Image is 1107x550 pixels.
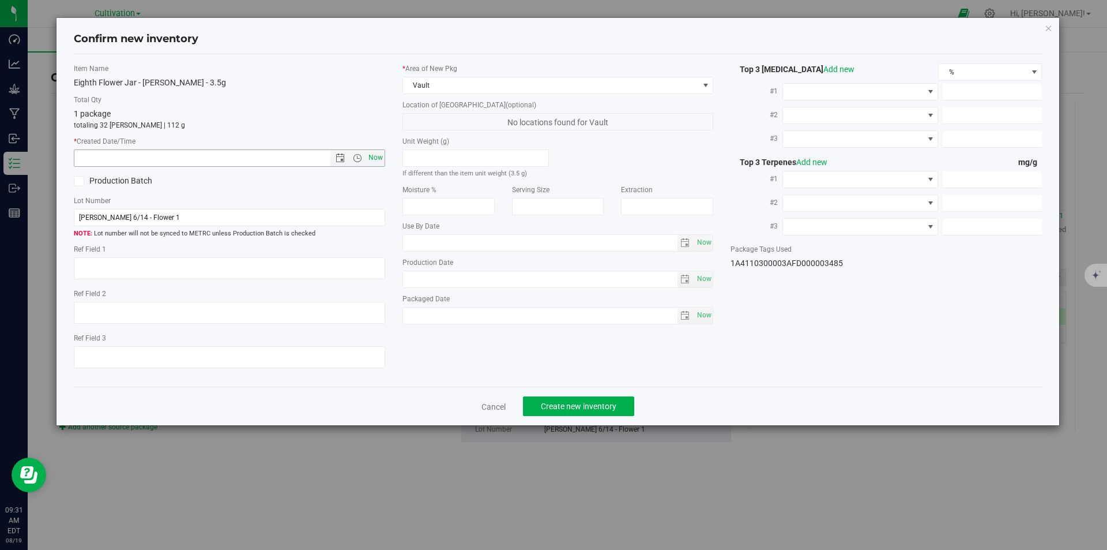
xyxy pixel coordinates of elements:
[512,185,604,195] label: Serving Size
[731,169,782,189] label: #1
[366,149,385,166] span: Set Current date
[12,458,46,492] iframe: Resource center
[402,100,714,110] label: Location of [GEOGRAPHIC_DATA]
[402,63,714,74] label: Area of New Pkg
[523,396,634,416] button: Create new inventory
[731,81,782,102] label: #1
[506,101,536,109] span: (optional)
[481,401,506,413] a: Cancel
[677,235,694,251] span: select
[677,271,694,287] span: select
[74,32,198,47] h4: Confirm new inventory
[330,154,350,163] span: Open the date view
[694,307,714,324] span: Set Current date
[694,271,713,287] span: select
[731,192,782,213] label: #2
[731,244,1042,255] label: Package Tags Used
[939,64,1027,80] span: %
[621,185,713,195] label: Extraction
[541,402,616,411] span: Create new inventory
[74,77,385,89] div: Eighth Flower Jar - [PERSON_NAME] - 3.5g
[402,113,714,130] span: No locations found for Vault
[694,271,714,287] span: Set Current date
[731,128,782,149] label: #3
[74,63,385,74] label: Item Name
[74,95,385,105] label: Total Qty
[731,257,1042,270] div: 1A4110300003AFD000003485
[402,257,714,268] label: Production Date
[694,308,713,324] span: select
[402,170,527,177] small: If different than the item unit weight (3.5 g)
[1018,158,1042,167] span: mg/g
[74,229,385,239] span: Lot number will not be synced to METRC unless Production Batch is checked
[74,333,385,343] label: Ref Field 3
[731,216,782,237] label: #3
[74,120,385,130] p: totaling 32 [PERSON_NAME] | 112 g
[731,65,854,74] span: Top 3 [MEDICAL_DATA]
[731,104,782,125] label: #2
[74,196,385,206] label: Lot Number
[74,136,385,147] label: Created Date/Time
[74,289,385,299] label: Ref Field 2
[796,158,827,167] a: Add new
[74,244,385,255] label: Ref Field 1
[823,65,854,74] a: Add new
[677,308,694,324] span: select
[402,136,549,147] label: Unit Weight (g)
[347,154,367,163] span: Open the time view
[402,221,714,231] label: Use By Date
[694,235,713,251] span: select
[403,77,699,93] span: Vault
[74,175,221,187] label: Production Batch
[402,294,714,304] label: Packaged Date
[731,158,827,167] span: Top 3 Terpenes
[402,185,495,195] label: Moisture %
[74,109,111,118] span: 1 package
[694,234,714,251] span: Set Current date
